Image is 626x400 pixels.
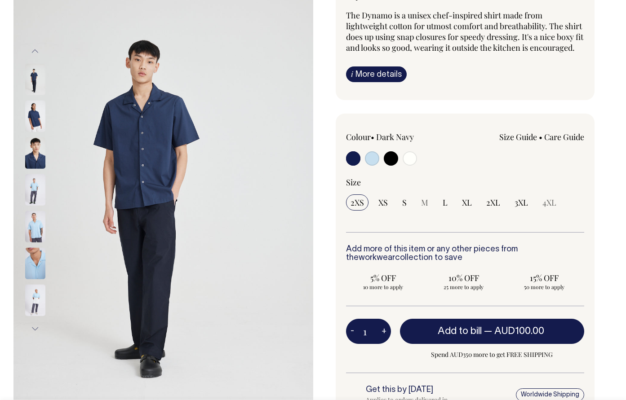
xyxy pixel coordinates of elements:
[400,349,585,360] span: Spend AUD350 more to get FREE SHIPPING
[402,197,407,208] span: S
[346,177,585,188] div: Size
[542,197,556,208] span: 4XL
[378,197,388,208] span: XS
[25,211,45,242] img: true-blue
[351,273,417,283] span: 5% OFF
[494,327,544,336] span: AUD100.00
[511,283,577,290] span: 50 more to apply
[457,194,476,211] input: XL
[421,197,428,208] span: M
[431,273,497,283] span: 10% OFF
[462,197,472,208] span: XL
[351,197,364,208] span: 2XS
[417,194,433,211] input: M
[443,197,448,208] span: L
[484,327,546,336] span: —
[438,194,452,211] input: L
[346,270,421,293] input: 5% OFF 10 more to apply
[400,319,585,344] button: Add to bill —AUD100.00
[374,194,392,211] input: XS
[510,194,533,211] input: 3XL
[346,194,368,211] input: 2XS
[376,132,414,142] label: Dark Navy
[506,270,582,293] input: 15% OFF 50 more to apply
[371,132,374,142] span: •
[25,248,45,279] img: true-blue
[539,132,542,142] span: •
[25,101,45,132] img: dark-navy
[438,327,482,336] span: Add to bill
[499,132,537,142] a: Size Guide
[366,386,476,395] h6: Get this by [DATE]
[346,245,585,263] h6: Add more of this item or any other pieces from the collection to save
[359,254,395,262] a: workwear
[346,132,441,142] div: Colour
[25,137,45,169] img: dark-navy
[544,132,584,142] a: Care Guide
[511,273,577,283] span: 15% OFF
[351,69,353,79] span: i
[346,66,407,82] a: iMore details
[426,270,501,293] input: 10% OFF 25 more to apply
[377,322,391,340] button: +
[486,197,500,208] span: 2XL
[28,319,42,339] button: Next
[346,322,359,340] button: -
[25,174,45,206] img: true-blue
[431,283,497,290] span: 25 more to apply
[482,194,505,211] input: 2XL
[28,41,42,61] button: Previous
[25,64,45,95] img: dark-navy
[398,194,411,211] input: S
[346,10,583,53] span: The Dynamo is a unisex chef-inspired shirt made from lightweight cotton for utmost comfort and br...
[25,285,45,316] img: true-blue
[538,194,561,211] input: 4XL
[515,197,528,208] span: 3XL
[351,283,417,290] span: 10 more to apply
